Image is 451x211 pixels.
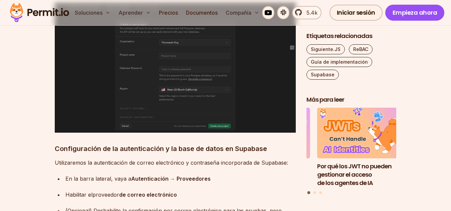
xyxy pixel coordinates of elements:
font: Soluciones [75,9,102,16]
font: Configuración de la autenticación y la base de datos en Supabase [55,145,267,153]
img: imagen.png [55,3,296,133]
font: Siguiente.JS [311,46,341,52]
img: Logotipo del permiso [7,1,72,24]
font: Etiquetas relacionadas [306,32,372,40]
li: 1 de 3 [317,108,407,187]
a: Documentos [183,6,220,19]
font: de correo electrónico [119,191,177,198]
font: Documentos [186,9,218,16]
font: ReBAC [353,46,368,52]
font: En la barra lateral, vaya a [65,175,131,182]
button: Ir a la diapositiva 1 [307,191,310,194]
div: Publicaciones [306,108,397,195]
a: Iniciar sesión [329,5,383,21]
a: 5.4k [292,6,321,19]
img: Implementación de RBAC multiinquilino en Nuxt.js [220,108,310,159]
img: Por qué los JWT no pueden gestionar el acceso de los agentes de IA [317,108,407,159]
button: Aprender [116,6,154,19]
font: Autenticación → Proveedores [131,175,211,182]
font: 5.4k [306,9,317,16]
a: ReBAC [349,44,373,54]
font: Aprender [119,9,143,16]
font: Más para leer [306,95,344,104]
li: 3 de 3 [220,108,310,187]
font: Empieza ahora [393,8,437,17]
font: Iniciar sesión [337,8,375,17]
button: Soluciones [72,6,113,19]
a: Guía de implementación [306,57,372,67]
font: proveedor [92,191,119,198]
font: Utilizaremos la autenticación de correo electrónico y contraseña incorporada de Supabase: [55,159,288,166]
font: Supabase [311,72,334,77]
button: Compañía [223,6,262,19]
a: Precios [156,6,181,19]
font: Compañía [226,9,251,16]
a: Siguiente.JS [306,44,345,54]
a: Empieza ahora [385,5,445,21]
font: Por qué los JWT no pueden gestionar el acceso de los agentes de IA [317,162,392,187]
button: Ir a la diapositiva 3 [319,191,322,194]
button: Ir a la diapositiva 2 [313,191,316,194]
a: Supabase [306,70,339,80]
font: Habilitar el [65,191,92,198]
font: Precios [159,9,178,16]
a: Por qué los JWT no pueden gestionar el acceso de los agentes de IAPor qué los JWT no pueden gesti... [317,108,407,187]
font: Guía de implementación [311,59,368,65]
